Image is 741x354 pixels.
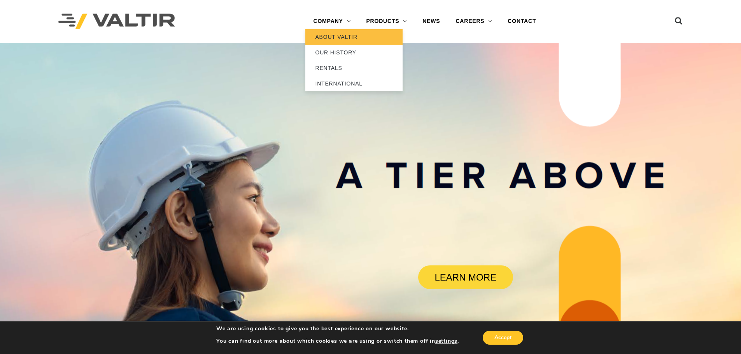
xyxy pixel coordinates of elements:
a: CAREERS [448,14,500,29]
a: LEARN MORE [418,265,513,289]
button: Accept [483,331,523,345]
a: COMPANY [305,14,358,29]
a: OUR HISTORY [305,45,403,60]
a: NEWS [415,14,448,29]
a: RENTALS [305,60,403,76]
button: settings [435,338,457,345]
img: Valtir [58,14,175,30]
a: PRODUCTS [358,14,415,29]
p: We are using cookies to give you the best experience on our website. [216,325,459,332]
a: INTERNATIONAL [305,76,403,91]
p: You can find out more about which cookies we are using or switch them off in . [216,338,459,345]
a: CONTACT [500,14,544,29]
a: ABOUT VALTIR [305,29,403,45]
